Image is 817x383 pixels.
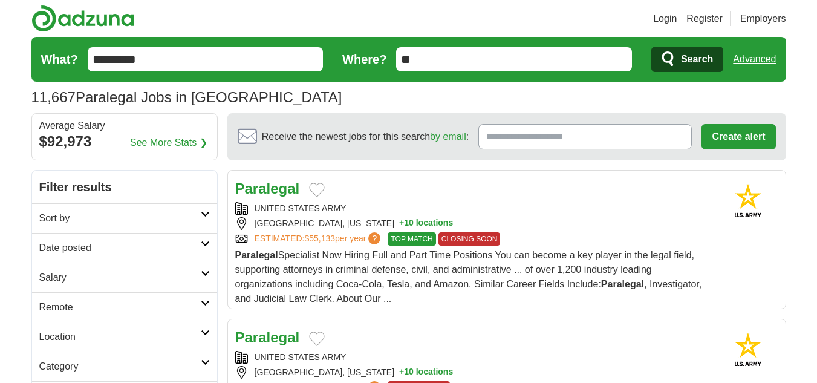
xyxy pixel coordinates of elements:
h2: Category [39,359,201,374]
h1: Paralegal Jobs in [GEOGRAPHIC_DATA] [31,89,342,105]
span: $55,133 [304,234,335,243]
div: [GEOGRAPHIC_DATA], [US_STATE] [235,217,708,230]
span: Specialist Now Hiring Full and Part Time Positions You can become a key player in the legal field... [235,250,702,304]
a: Salary [32,263,217,292]
label: What? [41,50,78,68]
a: Advanced [733,47,776,71]
a: Register [686,11,723,26]
div: [GEOGRAPHIC_DATA], [US_STATE] [235,366,708,379]
div: $92,973 [39,131,210,152]
a: Employers [740,11,786,26]
a: Date posted [32,233,217,263]
button: +10 locations [399,217,453,230]
button: Create alert [701,124,775,149]
h2: Filter results [32,171,217,203]
button: Search [651,47,723,72]
a: Login [653,11,677,26]
label: Where? [342,50,386,68]
span: ? [368,232,380,244]
h2: Location [39,330,201,344]
span: + [399,366,404,379]
a: Sort by [32,203,217,233]
a: Location [32,322,217,352]
span: + [399,217,404,230]
strong: Paralegal [601,279,644,289]
strong: Paralegal [235,250,278,260]
a: UNITED STATES ARMY [255,352,347,362]
button: Add to favorite jobs [309,332,325,346]
a: Category [32,352,217,381]
span: 11,667 [31,87,76,108]
button: Add to favorite jobs [309,183,325,197]
a: Paralegal [235,180,300,197]
a: by email [430,131,466,142]
h2: Sort by [39,211,201,226]
img: United States Army logo [718,327,778,372]
span: CLOSING SOON [438,232,501,246]
a: See More Stats ❯ [130,136,207,150]
a: UNITED STATES ARMY [255,203,347,213]
h2: Salary [39,270,201,285]
h2: Date posted [39,241,201,255]
span: Receive the newest jobs for this search : [262,129,469,144]
a: ESTIMATED:$55,133per year? [255,232,383,246]
span: Search [681,47,713,71]
span: TOP MATCH [388,232,435,246]
a: Remote [32,292,217,322]
img: Adzuna logo [31,5,134,32]
a: Paralegal [235,329,300,345]
h2: Remote [39,300,201,315]
img: United States Army logo [718,178,778,223]
div: Average Salary [39,121,210,131]
button: +10 locations [399,366,453,379]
